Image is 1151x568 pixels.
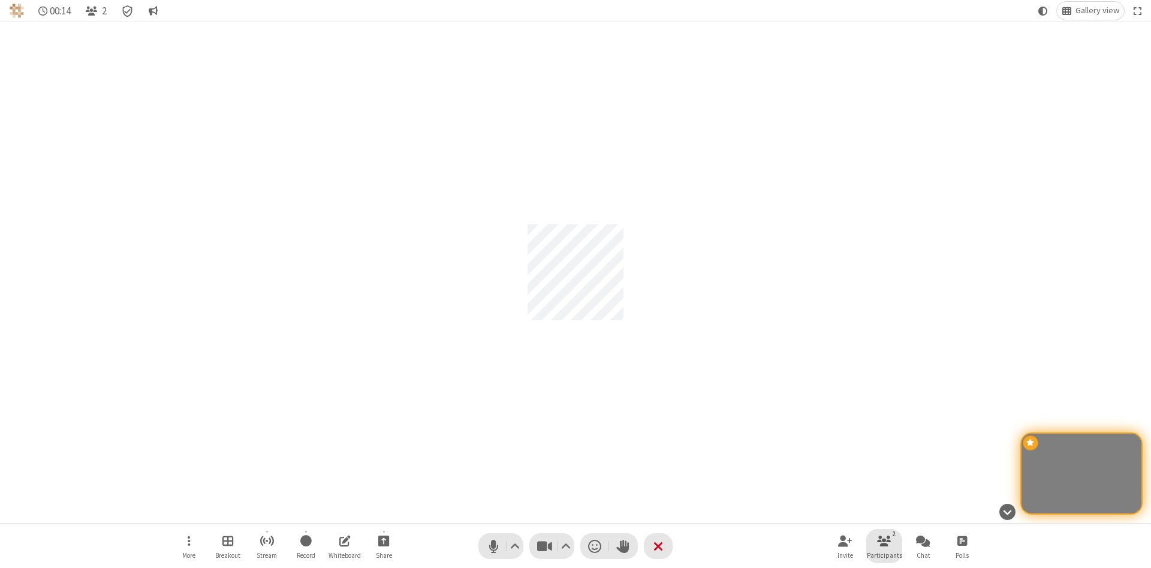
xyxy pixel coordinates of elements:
span: Whiteboard [329,552,361,559]
span: Polls [956,552,969,559]
div: Meeting details Encryption enabled [116,2,139,20]
span: Stream [257,552,277,559]
button: Stop video (Alt+V) [529,533,574,559]
span: Breakout [215,552,240,559]
div: 2 [889,528,899,539]
button: Open poll [944,529,980,563]
button: Invite participants (Alt+I) [827,529,863,563]
button: Manage Breakout Rooms [210,529,246,563]
span: Share [376,552,392,559]
button: Open menu [171,529,207,563]
span: More [182,552,195,559]
button: Hide [995,497,1020,526]
button: Send a reaction [580,533,609,559]
button: Start sharing [366,529,402,563]
div: Timer [34,2,76,20]
button: Audio settings [507,533,523,559]
button: Start streaming [249,529,285,563]
button: Mute (Alt+A) [478,533,523,559]
button: Raise hand [609,533,638,559]
span: Participants [867,552,902,559]
span: Gallery view [1075,6,1119,16]
span: 2 [102,5,107,17]
button: Open chat [905,529,941,563]
button: End or leave meeting [644,533,673,559]
button: Open participant list [866,529,902,563]
button: Using system theme [1034,2,1053,20]
span: Invite [837,552,853,559]
button: Change layout [1057,2,1124,20]
span: Chat [917,552,930,559]
button: Start recording [288,529,324,563]
button: Open participant list [80,2,112,20]
img: QA Selenium DO NOT DELETE OR CHANGE [10,4,24,18]
button: Open shared whiteboard [327,529,363,563]
button: Video setting [558,533,574,559]
button: Conversation [143,2,162,20]
button: Fullscreen [1129,2,1147,20]
span: Record [297,552,315,559]
span: 00:14 [50,5,71,17]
